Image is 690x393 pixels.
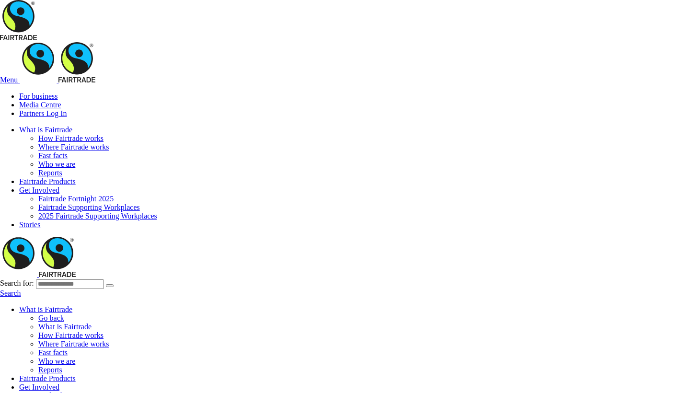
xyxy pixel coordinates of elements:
[38,314,64,322] a: Go back
[38,212,157,220] a: 2025 Fairtrade Supporting Workplaces
[38,143,109,151] a: Where Fairtrade works
[19,109,67,117] a: Partners Log In
[20,42,57,82] img: Fairtrade Australia New Zealand logo
[19,126,72,134] a: What is Fairtrade
[19,92,57,100] a: For business
[106,284,114,287] button: Submit Search
[19,186,59,194] a: Get Involved
[38,195,114,203] a: Fairtrade Fortnight 2025
[19,220,40,229] a: Stories
[38,160,75,168] a: Who we are
[36,279,104,289] input: Search for:
[38,366,62,374] a: Reports
[38,331,103,339] a: How Fairtrade works
[39,237,76,277] img: Fairtrade Australia New Zealand logo
[38,340,109,348] a: Where Fairtrade works
[19,177,76,185] a: Fairtrade Products
[38,151,68,160] a: Fast facts
[38,169,62,177] a: Reports
[19,101,61,109] a: Media Centre
[19,374,76,382] a: Fairtrade Products
[38,357,75,365] a: Who we are
[19,383,59,391] a: Get Involved
[38,348,68,357] a: Fast facts
[38,323,92,331] a: What is Fairtrade
[19,305,72,313] a: What is Fairtrade
[38,203,140,211] a: Fairtrade Supporting Workplaces
[38,134,103,142] a: How Fairtrade works
[58,42,95,82] img: Fairtrade Australia New Zealand logo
